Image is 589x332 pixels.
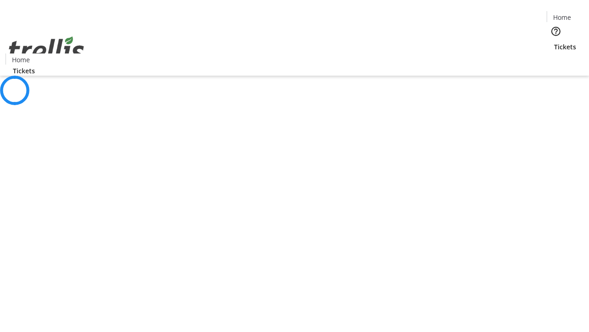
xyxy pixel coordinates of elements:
button: Cart [547,52,565,70]
span: Home [553,12,571,22]
a: Home [6,55,35,65]
a: Tickets [6,66,42,76]
span: Home [12,55,30,65]
button: Help [547,22,565,41]
a: Tickets [547,42,583,52]
img: Orient E2E Organization s9BTNrfZUc's Logo [6,26,87,72]
a: Home [547,12,577,22]
span: Tickets [554,42,576,52]
span: Tickets [13,66,35,76]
